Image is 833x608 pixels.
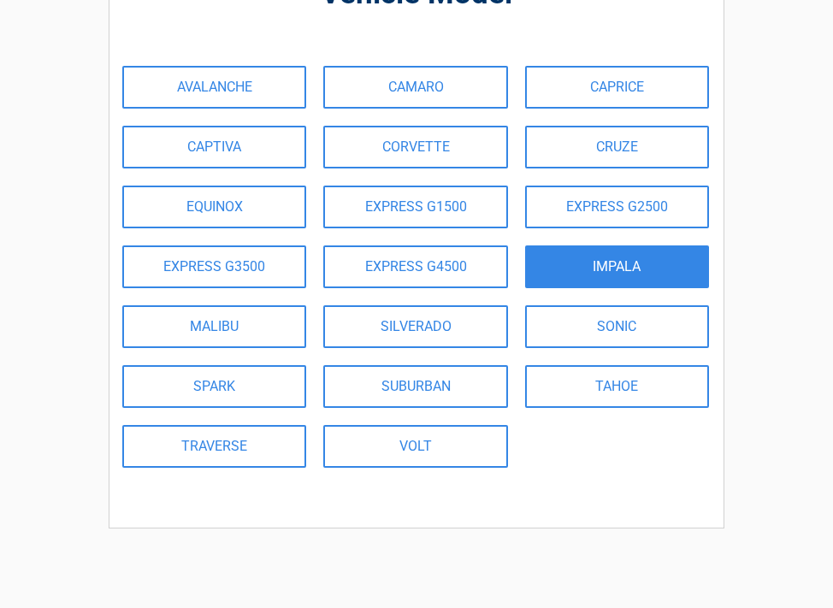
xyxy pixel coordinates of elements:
a: SUBURBAN [323,365,507,408]
a: EXPRESS G1500 [323,186,507,228]
a: VOLT [323,425,507,468]
a: SILVERADO [323,305,507,348]
a: IMPALA [525,245,709,288]
a: EQUINOX [122,186,306,228]
a: SPARK [122,365,306,408]
a: CAPTIVA [122,126,306,168]
a: EXPRESS G3500 [122,245,306,288]
a: EXPRESS G2500 [525,186,709,228]
a: CORVETTE [323,126,507,168]
a: CRUZE [525,126,709,168]
a: CAMARO [323,66,507,109]
a: TAHOE [525,365,709,408]
a: MALIBU [122,305,306,348]
a: CAPRICE [525,66,709,109]
a: SONIC [525,305,709,348]
a: TRAVERSE [122,425,306,468]
a: AVALANCHE [122,66,306,109]
a: EXPRESS G4500 [323,245,507,288]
